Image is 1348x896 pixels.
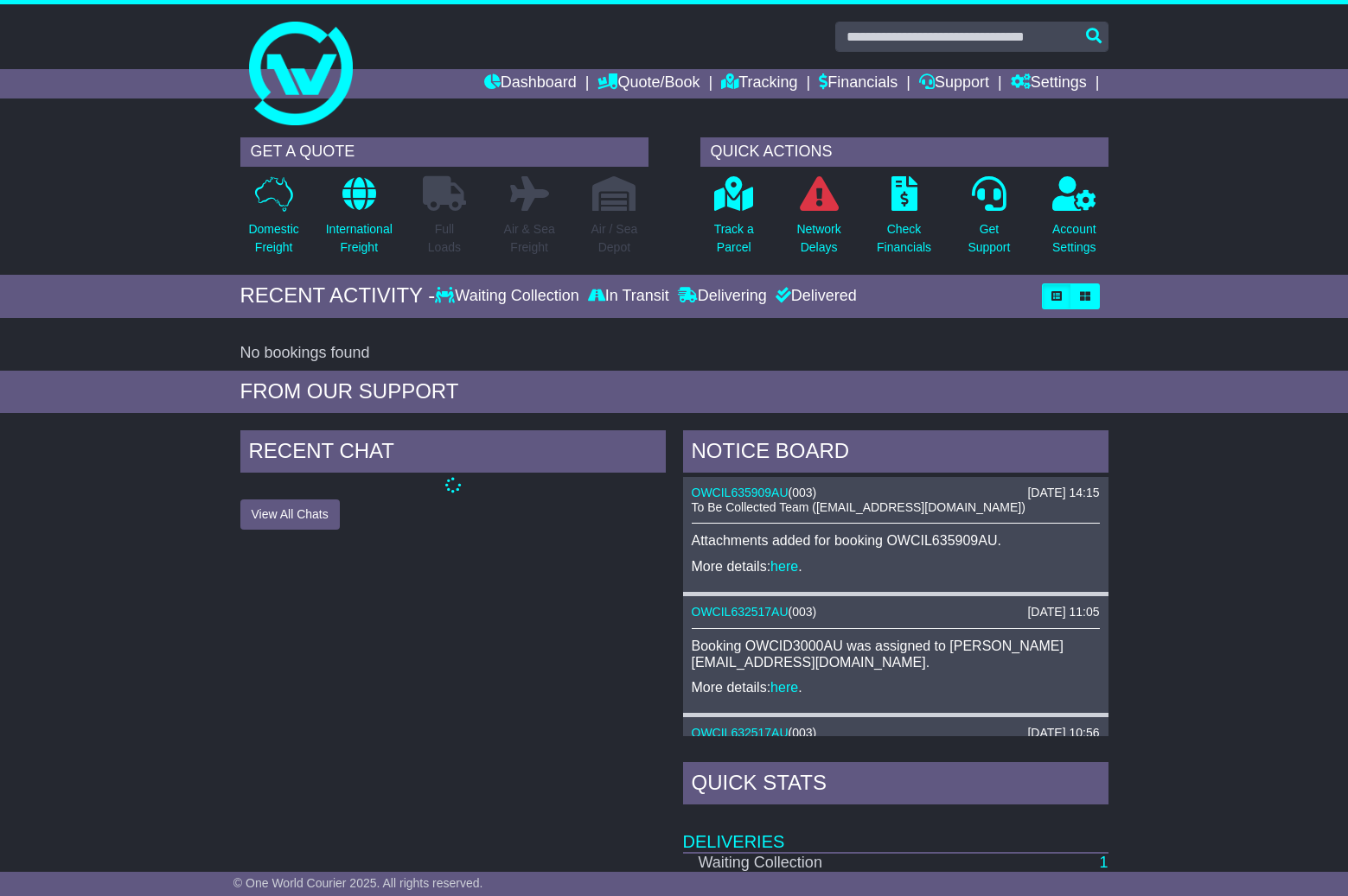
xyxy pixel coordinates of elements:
[591,220,638,257] p: Air / Sea Depot
[967,175,1011,266] a: GetSupport
[1099,854,1108,871] a: 1
[692,679,1100,696] p: More details: .
[247,175,299,266] a: DomesticFreight
[233,876,483,890] span: © One World Courier 2025. All rights reserved.
[504,220,555,257] p: Air & Sea Freight
[683,762,1108,809] div: Quick Stats
[240,430,666,477] div: RECENT CHAT
[714,220,754,257] p: Track a Parcel
[435,287,583,306] div: Waiting Collection
[692,605,1100,620] div: ( )
[792,726,812,740] span: 003
[792,486,812,499] span: 003
[1027,726,1099,740] div: [DATE] 10:56
[692,605,789,619] a: OWCIL632517AU
[683,809,1108,853] td: Deliveries
[240,137,648,167] div: GET A QUOTE
[692,486,789,499] a: OWCIL635909AU
[1051,175,1097,266] a: AccountSettings
[248,220,298,257] p: Domestic Freight
[819,69,898,98] a: Financials
[770,559,798,574] a: here
[1011,69,1087,98] a: Settings
[692,726,1100,740] div: ( )
[240,283,436,308] div: RECENT ACTIVITY -
[877,220,931,257] p: Check Financials
[692,532,1100,549] p: Attachments added for booking OWCIL635909AU.
[721,69,797,98] a: Tracking
[770,680,798,695] a: here
[423,220,466,257] p: Full Loads
[584,287,674,306] div: In Transit
[796,220,840,257] p: Network Delays
[692,500,1025,514] span: To Be Collected Team ([EMAIL_ADDRESS][DOMAIN_NAME])
[1027,486,1099,500] div: [DATE] 14:15
[484,69,577,98] a: Dashboard
[597,69,700,98] a: Quote/Book
[700,137,1108,167] div: QUICK ACTIONS
[326,220,393,257] p: International Freight
[1052,220,1096,257] p: Account Settings
[792,605,812,619] span: 003
[325,175,393,266] a: InternationalFreight
[771,287,857,306] div: Delivered
[795,175,841,266] a: NetworkDelays
[240,499,340,530] button: View All Chats
[674,287,771,306] div: Delivering
[968,220,1010,257] p: Get Support
[692,726,789,740] a: OWCIL632517AU
[876,175,932,266] a: CheckFinancials
[713,175,755,266] a: Track aParcel
[692,558,1100,575] p: More details: .
[1027,605,1099,620] div: [DATE] 11:05
[919,69,989,98] a: Support
[683,853,992,873] td: Waiting Collection
[683,430,1108,477] div: NOTICE BOARD
[692,486,1100,500] div: ( )
[240,344,1108,363] div: No bookings found
[692,638,1100,670] p: Booking OWCID3000AU was assigned to [PERSON_NAME][EMAIL_ADDRESS][DOMAIN_NAME].
[240,379,1108,404] div: FROM OUR SUPPORT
